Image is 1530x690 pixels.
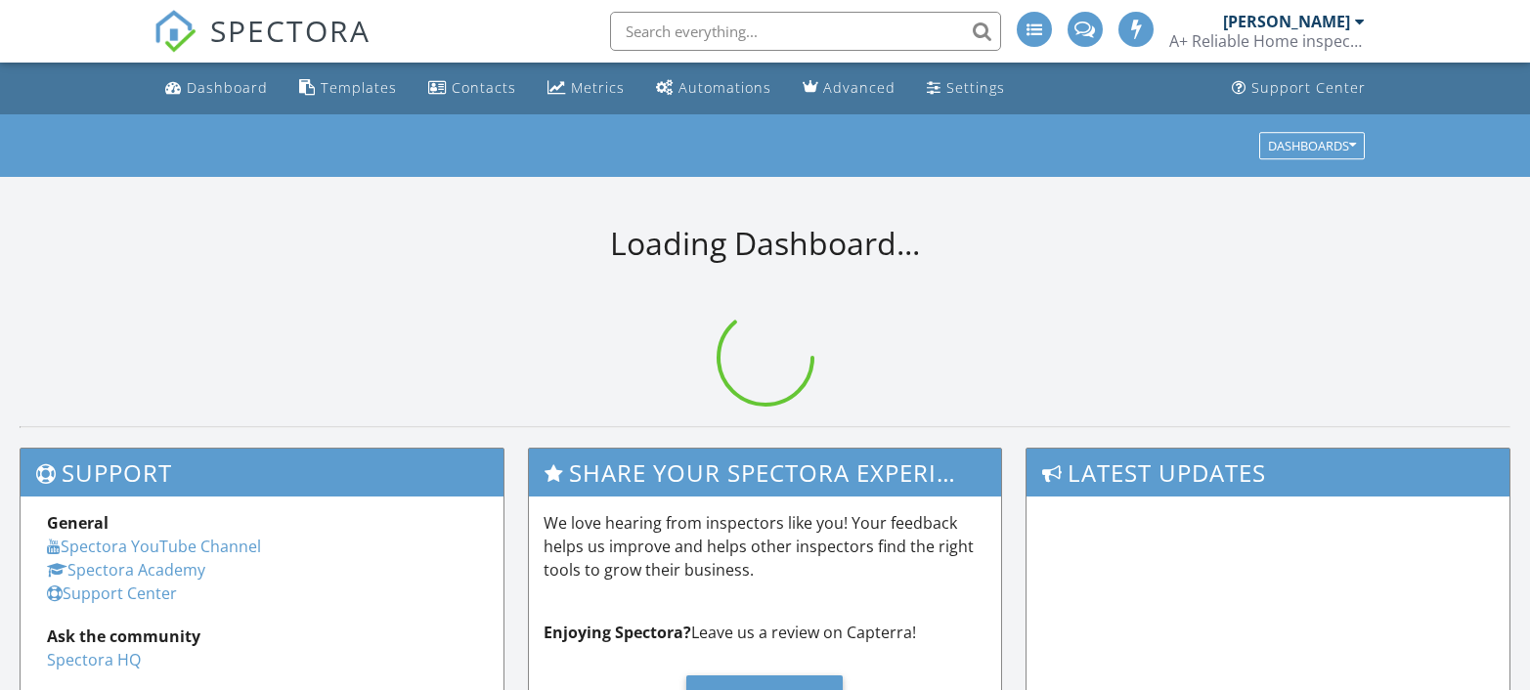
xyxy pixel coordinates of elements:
[291,70,405,107] a: Templates
[823,78,896,97] div: Advanced
[648,70,779,107] a: Automations (Advanced)
[21,449,503,496] h3: Support
[420,70,524,107] a: Contacts
[452,78,516,97] div: Contacts
[540,70,633,107] a: Metrics
[47,536,261,557] a: Spectora YouTube Channel
[1224,70,1374,107] a: Support Center
[571,78,625,97] div: Metrics
[544,511,985,582] p: We love hearing from inspectors like you! Your feedback helps us improve and helps other inspecto...
[153,26,371,67] a: SPECTORA
[47,625,477,648] div: Ask the community
[321,78,397,97] div: Templates
[47,559,205,581] a: Spectora Academy
[544,622,691,643] strong: Enjoying Spectora?
[678,78,771,97] div: Automations
[47,582,177,604] a: Support Center
[795,70,903,107] a: Advanced
[1268,139,1356,152] div: Dashboards
[153,10,197,53] img: The Best Home Inspection Software - Spectora
[1169,31,1365,51] div: A+ Reliable Home inspections LLC
[919,70,1013,107] a: Settings
[529,449,1000,496] h3: Share Your Spectora Experience
[1259,132,1365,159] button: Dashboards
[210,10,371,51] span: SPECTORA
[47,512,109,534] strong: General
[47,649,141,670] a: Spectora HQ
[187,78,268,97] div: Dashboard
[610,12,1001,51] input: Search everything...
[1251,78,1366,97] div: Support Center
[157,70,276,107] a: Dashboard
[1027,449,1509,496] h3: Latest Updates
[1223,12,1350,31] div: [PERSON_NAME]
[544,621,985,644] p: Leave us a review on Capterra!
[946,78,1005,97] div: Settings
